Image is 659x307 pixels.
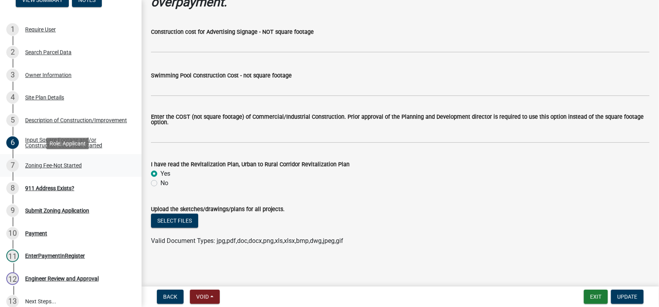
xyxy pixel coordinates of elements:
[6,272,19,285] div: 12
[160,178,168,188] label: No
[25,72,72,78] div: Owner Information
[6,91,19,104] div: 4
[151,237,343,244] span: Valid Document Types: jpg,pdf,doc,docx,png,xls,xlsx,bmp,dwg,jpeg,gif
[190,290,220,304] button: Void
[25,137,129,148] div: Input Square Footage and/or Construction Costs-Not Started
[151,73,292,79] label: Swimming Pool Construction Cost - not square footage
[6,204,19,217] div: 9
[160,169,170,178] label: Yes
[611,290,644,304] button: Update
[25,118,127,123] div: Description of Construction/Improvement
[25,231,47,236] div: Payment
[25,163,82,168] div: Zoning Fee-Not Started
[163,294,177,300] span: Back
[6,227,19,240] div: 10
[25,186,74,191] div: 911 Address Exists?
[6,114,19,127] div: 5
[6,46,19,59] div: 2
[157,290,184,304] button: Back
[6,136,19,149] div: 6
[151,207,285,212] label: Upload the sketches/drawings/plans for all projects.
[25,95,64,100] div: Site Plan Details
[151,29,314,35] label: Construction cost for Advertising Signage - NOT square footage
[6,182,19,195] div: 8
[46,138,89,149] div: Role: Applicant
[6,250,19,262] div: 11
[6,159,19,172] div: 7
[617,294,637,300] span: Update
[25,208,89,213] div: Submit Zoning Application
[584,290,608,304] button: Exit
[6,69,19,81] div: 3
[196,294,209,300] span: Void
[151,114,650,126] label: Enter the COST (not square footage) of Commercial/Industrial Construction. Prior approval of the ...
[25,276,99,281] div: Engineer Review and Approval
[6,23,19,36] div: 1
[25,27,56,32] div: Require User
[151,162,350,167] label: I have read the Revitalization Plan, Urban to Rural Corridor Revitalization Plan
[151,214,198,228] button: Select files
[25,253,85,259] div: EnterPaymentInRegister
[25,50,72,55] div: Search Parcel Data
